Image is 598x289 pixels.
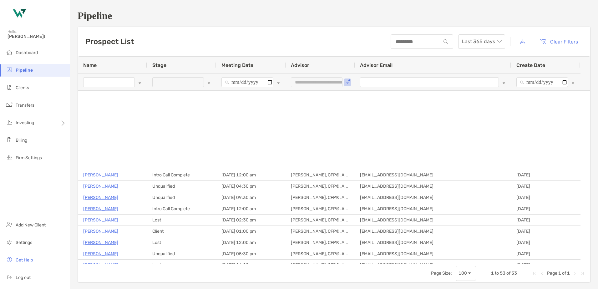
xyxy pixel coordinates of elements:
[456,266,476,281] div: Page Size
[206,80,211,85] button: Open Filter Menu
[345,80,350,85] button: Open Filter Menu
[355,170,511,180] div: [EMAIL_ADDRESS][DOMAIN_NAME]
[562,271,566,276] span: of
[16,85,29,90] span: Clients
[511,203,580,214] div: [DATE]
[16,120,34,125] span: Investing
[85,37,134,46] h3: Prospect List
[511,260,580,271] div: [DATE]
[355,215,511,226] div: [EMAIL_ADDRESS][DOMAIN_NAME]
[16,222,46,228] span: Add New Client
[286,203,355,214] div: [PERSON_NAME], CFP®, AIF®, CPFA
[360,62,393,68] span: Advisor Email
[355,203,511,214] div: [EMAIL_ADDRESS][DOMAIN_NAME]
[83,216,118,224] a: [PERSON_NAME]
[6,84,13,91] img: clients icon
[6,238,13,246] img: settings icon
[216,181,286,192] div: [DATE] 04:30 pm
[462,35,501,48] span: Last 365 days
[6,119,13,126] img: investing icon
[216,260,286,271] div: [DATE] 01:00 pm
[535,35,583,48] button: Clear Filters
[500,271,505,276] span: 53
[567,271,570,276] span: 1
[147,226,216,237] div: Client
[286,170,355,180] div: [PERSON_NAME], CFP®, AIF®, CPFA
[216,237,286,248] div: [DATE] 12:00 am
[216,192,286,203] div: [DATE] 09:30 am
[147,181,216,192] div: Unqualified
[558,271,561,276] span: 1
[355,226,511,237] div: [EMAIL_ADDRESS][DOMAIN_NAME]
[516,62,545,68] span: Create Date
[78,10,590,22] h1: Pipeline
[511,237,580,248] div: [DATE]
[511,181,580,192] div: [DATE]
[511,226,580,237] div: [DATE]
[8,3,30,25] img: Zoe Logo
[511,248,580,259] div: [DATE]
[431,271,452,276] div: Page Size:
[6,101,13,109] img: transfers icon
[355,248,511,259] div: [EMAIL_ADDRESS][DOMAIN_NAME]
[83,62,97,68] span: Name
[286,226,355,237] div: [PERSON_NAME], CFP®, AIF®, CPFA
[137,80,142,85] button: Open Filter Menu
[511,170,580,180] div: [DATE]
[83,194,118,201] a: [PERSON_NAME]
[216,248,286,259] div: [DATE] 05:30 pm
[6,273,13,281] img: logout icon
[286,215,355,226] div: [PERSON_NAME], CFP®, AIF®, CPFA
[83,205,118,213] a: [PERSON_NAME]
[459,271,467,276] div: 100
[360,77,499,87] input: Advisor Email Filter Input
[6,154,13,161] img: firm-settings icon
[511,192,580,203] div: [DATE]
[147,260,216,271] div: Lost
[83,182,118,190] a: [PERSON_NAME]
[276,80,281,85] button: Open Filter Menu
[355,237,511,248] div: [EMAIL_ADDRESS][DOMAIN_NAME]
[6,66,13,74] img: pipeline icon
[443,39,448,44] img: input icon
[572,271,577,276] div: Next Page
[511,215,580,226] div: [DATE]
[83,250,118,258] a: [PERSON_NAME]
[147,248,216,259] div: Unqualified
[286,192,355,203] div: [PERSON_NAME], CFP®, AIF®, CPFA
[8,34,66,39] span: [PERSON_NAME]!
[83,239,118,246] p: [PERSON_NAME]
[83,227,118,235] a: [PERSON_NAME]
[355,260,511,271] div: [EMAIL_ADDRESS][DOMAIN_NAME]
[83,261,118,269] a: [PERSON_NAME]
[83,171,118,179] p: [PERSON_NAME]
[221,62,253,68] span: Meeting Date
[16,50,38,55] span: Dashboard
[501,80,506,85] button: Open Filter Menu
[495,271,499,276] span: to
[83,77,135,87] input: Name Filter Input
[540,271,545,276] div: Previous Page
[580,271,585,276] div: Last Page
[286,248,355,259] div: [PERSON_NAME], CFP®, AIF®, CPFA
[286,237,355,248] div: [PERSON_NAME], CFP®, AIF®, CPFA
[6,136,13,144] img: billing icon
[16,257,33,263] span: Get Help
[355,181,511,192] div: [EMAIL_ADDRESS][DOMAIN_NAME]
[216,215,286,226] div: [DATE] 02:30 pm
[16,155,42,160] span: Firm Settings
[6,256,13,263] img: get-help icon
[16,240,32,245] span: Settings
[147,203,216,214] div: Intro Call Complete
[152,62,166,68] span: Stage
[216,203,286,214] div: [DATE] 12:00 am
[16,103,34,108] span: Transfers
[6,48,13,56] img: dashboard icon
[16,275,31,280] span: Log out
